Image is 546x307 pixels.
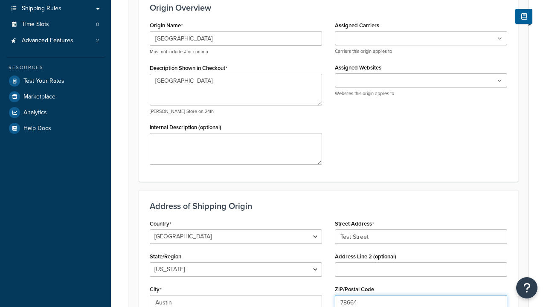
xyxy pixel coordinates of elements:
[6,89,105,104] a: Marketplace
[23,78,64,85] span: Test Your Rates
[6,105,105,120] a: Analytics
[150,253,181,260] label: State/Region
[22,21,49,28] span: Time Slots
[150,74,322,105] textarea: [GEOGRAPHIC_DATA]
[6,33,105,49] a: Advanced Features2
[335,22,379,29] label: Assigned Carriers
[150,108,322,115] p: [PERSON_NAME] Store on 24th
[22,5,61,12] span: Shipping Rules
[6,33,105,49] li: Advanced Features
[22,37,73,44] span: Advanced Features
[335,90,507,97] p: Websites this origin applies to
[6,17,105,32] li: Time Slots
[150,124,221,130] label: Internal Description (optional)
[335,253,396,260] label: Address Line 2 (optional)
[335,220,374,227] label: Street Address
[335,48,507,55] p: Carriers this origin applies to
[516,277,537,298] button: Open Resource Center
[150,65,227,72] label: Description Shown in Checkout
[6,17,105,32] a: Time Slots0
[150,220,171,227] label: Country
[335,64,381,71] label: Assigned Websites
[96,21,99,28] span: 0
[6,64,105,71] div: Resources
[150,201,507,211] h3: Address of Shipping Origin
[335,286,374,293] label: ZIP/Postal Code
[6,73,105,89] a: Test Your Rates
[6,121,105,136] a: Help Docs
[96,37,99,44] span: 2
[150,22,183,29] label: Origin Name
[6,1,105,17] a: Shipping Rules
[23,93,55,101] span: Marketplace
[23,109,47,116] span: Analytics
[150,3,507,12] h3: Origin Overview
[515,9,532,24] button: Show Help Docs
[23,125,51,132] span: Help Docs
[150,49,322,55] p: Must not include # or comma
[150,286,162,293] label: City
